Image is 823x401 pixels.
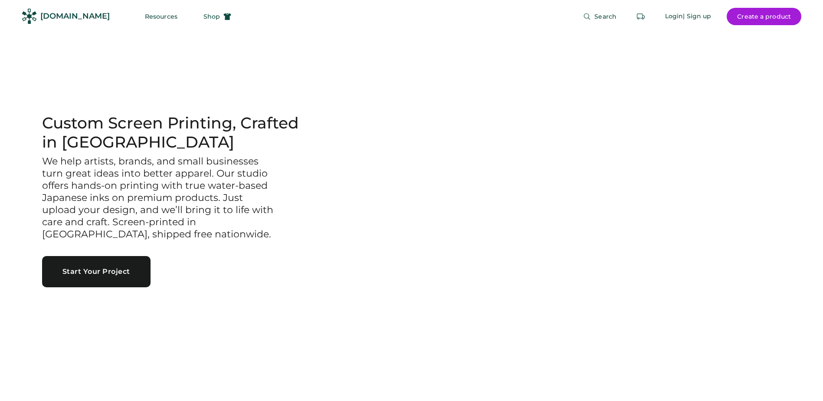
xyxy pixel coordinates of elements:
button: Create a product [727,8,801,25]
button: Start Your Project [42,256,151,287]
span: Shop [203,13,220,20]
button: Retrieve an order [632,8,649,25]
button: Search [573,8,627,25]
button: Shop [193,8,242,25]
h3: We help artists, brands, and small businesses turn great ideas into better apparel. Our studio of... [42,155,276,240]
img: Rendered Logo - Screens [22,9,37,24]
div: [DOMAIN_NAME] [40,11,110,22]
span: Search [594,13,616,20]
div: | Sign up [683,12,711,21]
div: Login [665,12,683,21]
h1: Custom Screen Printing, Crafted in [GEOGRAPHIC_DATA] [42,114,313,152]
button: Resources [134,8,188,25]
